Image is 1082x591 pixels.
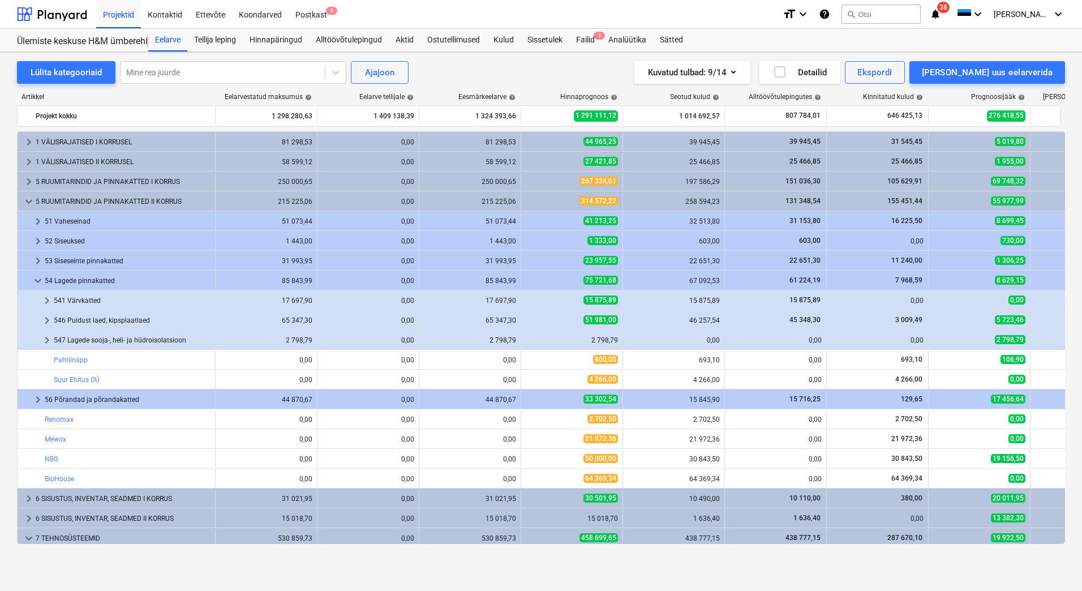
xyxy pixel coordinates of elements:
span: help [710,94,719,101]
span: 458 699,65 [579,533,618,542]
span: keyboard_arrow_right [31,234,45,248]
div: 17 697,90 [220,297,312,305]
div: 0,00 [322,257,414,265]
div: 1 636,40 [628,515,720,523]
div: Kuvatud tulbad : 9/14 [648,65,737,80]
div: 530 859,73 [424,534,516,542]
span: 16 225,50 [890,217,924,225]
span: 129,65 [900,395,924,403]
div: 0,00 [729,455,822,463]
div: 0,00 [831,515,924,523]
span: keyboard_arrow_down [22,532,36,545]
span: 1 333,00 [587,236,618,245]
div: 17 697,90 [424,297,516,305]
button: Ajajoon [351,61,409,84]
div: Projekt kokku [36,107,211,125]
div: 5 RUUMITARINDID JA PINNAKATTED II KORRUS [36,192,211,211]
div: 51 Vaheseinad [45,212,211,230]
span: 151 036,30 [784,177,822,185]
div: 0,00 [729,435,822,443]
div: 2 798,79 [424,336,516,344]
span: keyboard_arrow_right [22,135,36,149]
div: 0,00 [220,435,312,443]
span: 693,10 [900,356,924,363]
div: Kulud [487,29,521,52]
div: Eelarve tellijale [359,93,414,101]
div: 65 347,30 [424,316,516,324]
div: 15 018,70 [526,515,618,523]
div: 0,00 [220,376,312,384]
span: 800,00 [593,355,618,364]
span: 287 670,10 [886,534,924,542]
div: Ülemiste keskuse H&M ümberehitustööd [HMÜLEMISTE] [17,36,135,48]
div: 0,00 [322,455,414,463]
span: 5 019,80 [995,137,1025,146]
div: 0,00 [322,198,414,205]
span: keyboard_arrow_right [40,333,54,347]
span: help [812,94,821,101]
a: Ostutellimused [420,29,487,52]
span: 15 875,89 [583,295,618,305]
div: Analüütika [602,29,653,52]
a: Suur Ehitus OÜ [54,376,100,384]
span: 51 981,00 [583,315,618,324]
span: 4 266,00 [894,375,924,383]
span: 10 110,00 [788,494,822,502]
div: 58 599,12 [424,158,516,166]
span: search [847,10,856,19]
div: 0,00 [424,376,516,384]
span: 276 418,55 [987,110,1025,121]
span: 2 702,50 [587,414,618,423]
div: 6 SISUSTUS, INVENTAR, SEADMED II KORRUS [36,509,211,528]
div: 0,00 [322,534,414,542]
div: 438 777,15 [628,534,720,542]
span: 1 291 111,12 [574,110,618,121]
a: Renomax [45,416,74,423]
div: Alltöövõtulepingud [309,29,389,52]
div: 46 257,54 [628,316,720,324]
span: keyboard_arrow_right [22,492,36,506]
span: [PERSON_NAME] [994,10,1050,19]
span: 15 875,89 [788,296,822,304]
div: 1 298 280,63 [220,107,312,125]
div: 1 409 138,39 [322,107,414,125]
span: keyboard_arrow_down [22,195,36,208]
span: 807 784,01 [784,111,822,121]
i: keyboard_arrow_down [1051,7,1065,21]
div: 0,00 [322,316,414,324]
a: Aktid [389,29,420,52]
span: 27 421,85 [583,157,618,166]
span: 17 456,64 [991,395,1025,404]
span: 3 009,49 [894,316,924,324]
div: 0,00 [322,336,414,344]
div: 0,00 [322,356,414,364]
span: keyboard_arrow_right [22,155,36,169]
div: Seotud kulud [670,93,719,101]
span: 69 748,32 [991,177,1025,186]
div: 0,00 [424,416,516,423]
div: 547 Lagede sooja-, heli- ja hüdroisolatsioon [54,331,211,349]
div: 215 225,06 [424,198,516,205]
div: 5 RUUMITARINDID JA PINNAKATTED I KORRUS [36,173,211,191]
div: 22 651,30 [628,257,720,265]
div: 31 993,95 [424,257,516,265]
button: Kuvatud tulbad:9/14 [634,61,750,84]
span: 55 977,99 [991,196,1025,205]
div: 0,00 [424,475,516,483]
div: 1 VÄLISRAJATISED II KORRUSEL [36,153,211,171]
span: 1 636,40 [792,514,822,522]
span: 61 224,19 [788,276,822,284]
div: 0,00 [424,455,516,463]
span: 603,00 [798,237,822,245]
i: format_size [783,7,796,21]
i: notifications [930,7,941,21]
div: Detailid [773,65,827,80]
span: 106,90 [1001,355,1025,364]
span: 11 240,00 [890,256,924,264]
span: 8 699,45 [995,216,1025,225]
div: 15 845,90 [628,396,720,404]
div: 0,00 [424,356,516,364]
span: 21 972,36 [890,435,924,443]
a: Mewox [45,435,66,443]
span: 1 306,25 [995,256,1025,265]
